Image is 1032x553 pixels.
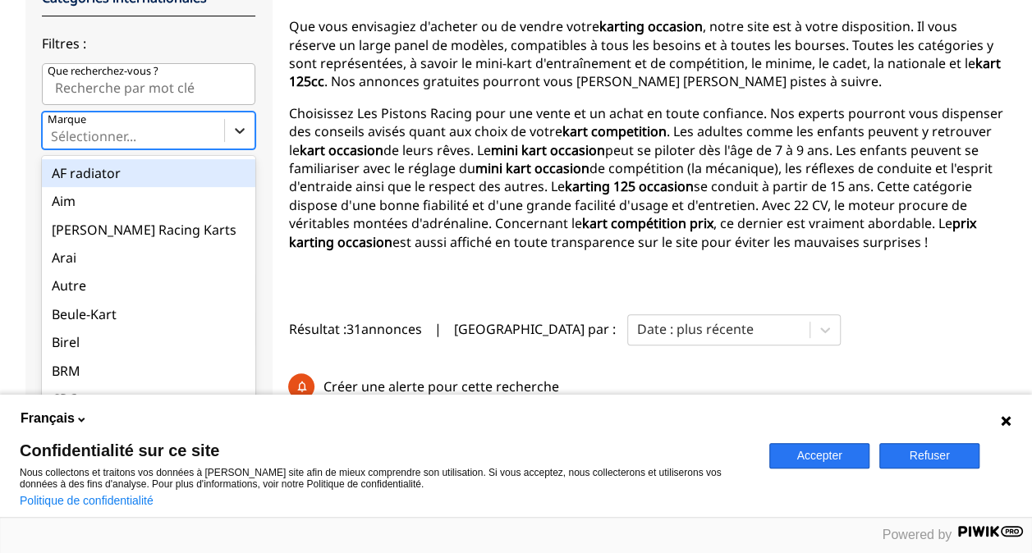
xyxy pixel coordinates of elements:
[288,17,1006,91] p: Que vous envisagiez d'acheter ou de vendre votre , notre site est à votre disposition. Il vous ré...
[769,443,869,468] button: Accepter
[20,467,750,490] p: Nous collectons et traitons vos données à [PERSON_NAME] site afin de mieux comprendre son utilisa...
[20,494,154,507] a: Politique de confidentialité
[42,63,255,104] input: Que recherchez-vous ?
[42,272,255,299] div: Autre
[564,177,693,195] strong: karting 125 occasion
[42,300,255,328] div: Beule-Kart
[453,320,615,338] p: [GEOGRAPHIC_DATA] par :
[42,244,255,272] div: Arai
[562,122,666,140] strong: kart competition
[51,129,54,144] input: MarqueSélectionner...AF radiatorAim[PERSON_NAME] Racing KartsAraiAutreBeule-KartBirelBRMCRG[PERSO...
[42,385,255,413] div: CRG
[288,214,975,250] strong: prix karting occasion
[879,443,979,468] button: Refuser
[475,159,589,177] strong: mini kart occasion
[323,377,558,396] p: Créer une alerte pour cette recherche
[42,159,255,187] div: AF radiator
[490,141,604,159] strong: mini kart occasion
[42,357,255,385] div: BRM
[48,64,158,79] p: Que recherchez-vous ?
[42,328,255,356] div: Birel
[288,320,421,338] span: Résultat : 31 annonces
[42,34,255,53] p: Filtres :
[581,214,713,232] strong: kart compétition prix
[288,54,1000,90] strong: kart 125cc
[42,216,255,244] div: [PERSON_NAME] Racing Karts
[21,409,75,427] span: Français
[433,320,441,338] span: |
[288,104,1006,251] p: Choisissez Les Pistons Racing pour une vente et un achat en toute confiance. Nos experts pourront...
[20,442,750,459] span: Confidentialité sur ce site
[883,528,952,542] span: Powered by
[48,112,86,127] p: Marque
[299,141,383,159] strong: kart occasion
[42,187,255,215] div: Aim
[599,17,702,35] strong: karting occasion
